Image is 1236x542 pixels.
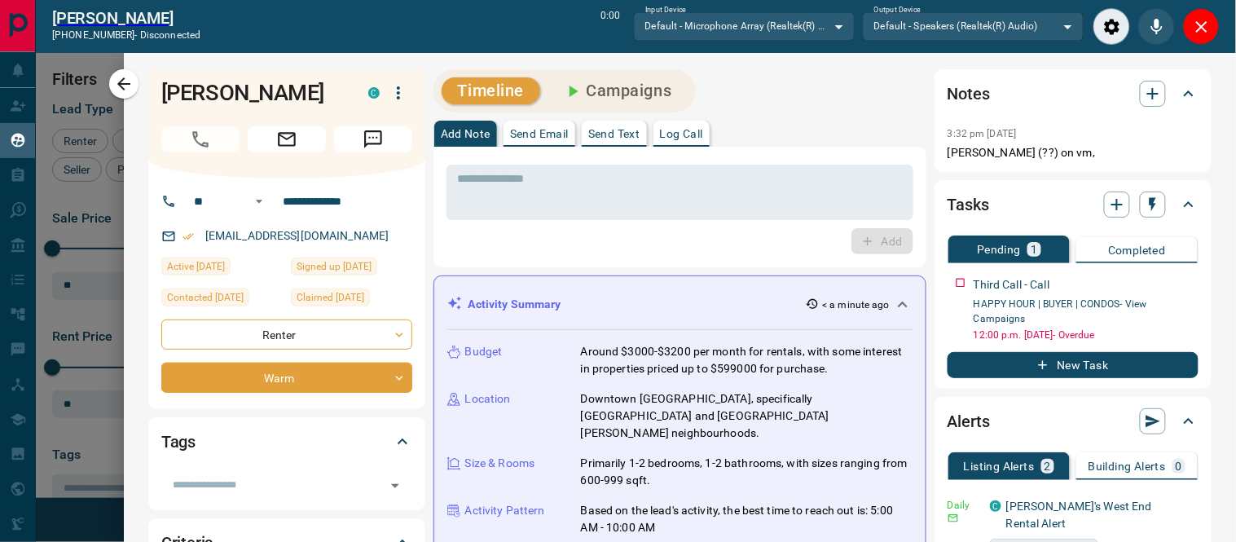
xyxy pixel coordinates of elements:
div: condos.ca [990,500,1001,512]
div: Activity Summary< a minute ago [447,289,913,319]
p: [PERSON_NAME] (??) on vm, [948,144,1199,161]
span: Message [334,126,412,152]
div: Sun Sep 07 2025 [291,289,412,311]
p: Send Text [588,128,640,139]
div: Mon Sep 08 2025 [161,289,283,311]
p: < a minute ago [822,297,890,312]
button: New Task [948,352,1199,378]
button: Open [384,474,407,497]
p: 3:32 pm [DATE] [948,128,1017,139]
div: Close [1183,8,1220,45]
button: Timeline [442,77,541,104]
p: Add Note [441,128,490,139]
div: Tags [161,422,412,461]
p: Activity Summary [468,296,561,313]
div: Sun Sep 07 2025 [291,258,412,280]
a: [PERSON_NAME]'s West End Rental Alert [1006,500,1152,530]
p: Building Alerts [1089,460,1166,472]
div: Notes [948,74,1199,113]
div: Default - Microphone Array (Realtek(R) Audio) [634,12,855,40]
button: Campaigns [547,77,688,104]
span: Call [161,126,240,152]
h2: Tags [161,429,196,455]
span: disconnected [140,29,200,41]
div: Audio Settings [1093,8,1130,45]
h2: Tasks [948,192,989,218]
svg: Email [948,513,959,524]
h1: [PERSON_NAME] [161,80,344,106]
div: Alerts [948,402,1199,441]
p: Third Call - Call [974,276,1049,293]
span: Active [DATE] [167,258,225,275]
span: Claimed [DATE] [297,289,364,306]
button: Open [249,192,269,211]
p: Downtown [GEOGRAPHIC_DATA], specifically [GEOGRAPHIC_DATA] and [GEOGRAPHIC_DATA][PERSON_NAME] nei... [581,390,913,442]
div: Renter [161,319,412,350]
p: Around $3000-$3200 per month for rentals, with some interest in properties priced up to $599000 f... [581,343,913,377]
p: Log Call [660,128,703,139]
p: 1 [1031,244,1037,255]
p: Primarily 1-2 bedrooms, 1-2 bathrooms, with sizes ranging from 600-999 sqft. [581,455,913,489]
svg: Email Verified [183,231,194,242]
h2: [PERSON_NAME] [52,8,200,28]
p: 0:00 [600,8,620,45]
div: Fri Sep 12 2025 [161,258,283,280]
p: Daily [948,498,980,513]
div: condos.ca [368,87,380,99]
a: [EMAIL_ADDRESS][DOMAIN_NAME] [205,229,389,242]
p: Size & Rooms [465,455,535,472]
label: Input Device [645,5,687,15]
p: Activity Pattern [465,502,545,519]
p: 0 [1176,460,1182,472]
p: Pending [977,244,1021,255]
div: Default - Speakers (Realtek(R) Audio) [863,12,1084,40]
p: Budget [465,343,503,360]
div: Warm [161,363,412,393]
span: Contacted [DATE] [167,289,244,306]
div: Mute [1138,8,1175,45]
span: Email [248,126,326,152]
p: [PHONE_NUMBER] - [52,28,200,42]
h2: Alerts [948,408,990,434]
label: Output Device [874,5,921,15]
p: Send Email [510,128,569,139]
h2: Notes [948,81,990,107]
span: Signed up [DATE] [297,258,372,275]
p: Based on the lead's activity, the best time to reach out is: 5:00 AM - 10:00 AM [581,502,913,536]
p: Location [465,390,511,408]
div: Tasks [948,185,1199,224]
p: Completed [1108,245,1166,256]
p: Listing Alerts [964,460,1035,472]
a: HAPPY HOUR | BUYER | CONDOS- View Campaigns [974,298,1147,324]
p: 2 [1045,460,1051,472]
p: 12:00 p.m. [DATE] - Overdue [974,328,1199,342]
